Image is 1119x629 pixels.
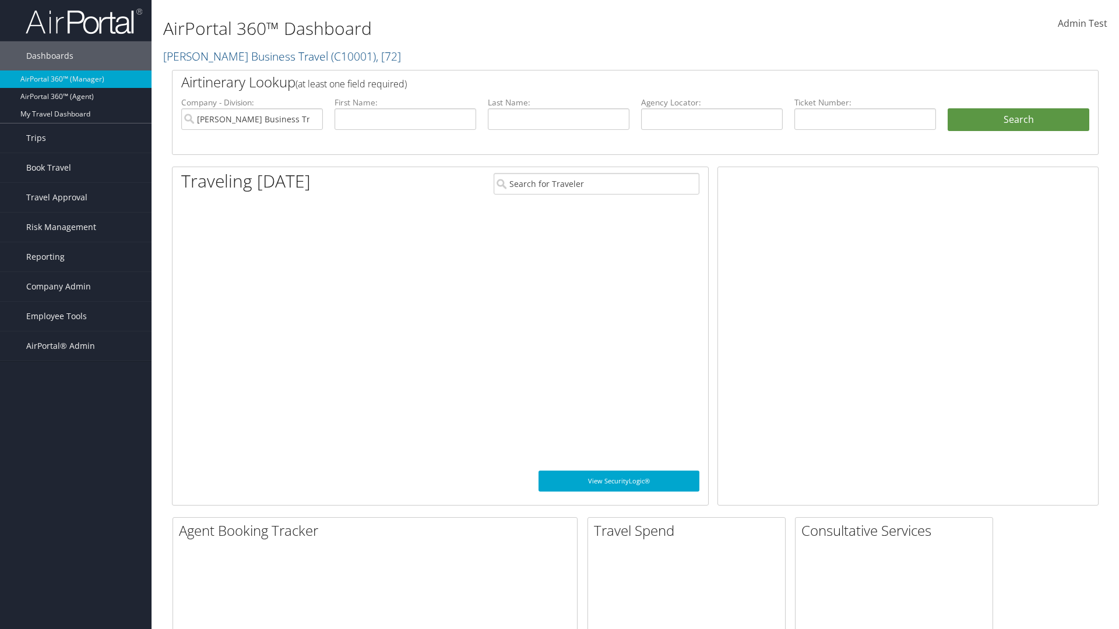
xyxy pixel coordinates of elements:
[181,169,311,193] h1: Traveling [DATE]
[594,521,785,540] h2: Travel Spend
[801,521,993,540] h2: Consultative Services
[331,48,376,64] span: ( C10001 )
[26,272,91,301] span: Company Admin
[26,8,142,35] img: airportal-logo.png
[1058,17,1107,30] span: Admin Test
[26,41,73,70] span: Dashboards
[26,153,71,182] span: Book Travel
[376,48,401,64] span: , [ 72 ]
[179,521,577,540] h2: Agent Booking Tracker
[181,97,323,108] label: Company - Division:
[26,331,95,361] span: AirPortal® Admin
[181,72,1012,92] h2: Airtinerary Lookup
[539,471,699,492] a: View SecurityLogic®
[295,77,407,90] span: (at least one field required)
[26,123,46,153] span: Trips
[163,48,401,64] a: [PERSON_NAME] Business Travel
[163,16,793,41] h1: AirPortal 360™ Dashboard
[1058,6,1107,42] a: Admin Test
[641,97,783,108] label: Agency Locator:
[26,183,87,212] span: Travel Approval
[26,213,96,242] span: Risk Management
[488,97,629,108] label: Last Name:
[335,97,476,108] label: First Name:
[494,173,699,195] input: Search for Traveler
[794,97,936,108] label: Ticket Number:
[948,108,1089,132] button: Search
[26,302,87,331] span: Employee Tools
[26,242,65,271] span: Reporting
